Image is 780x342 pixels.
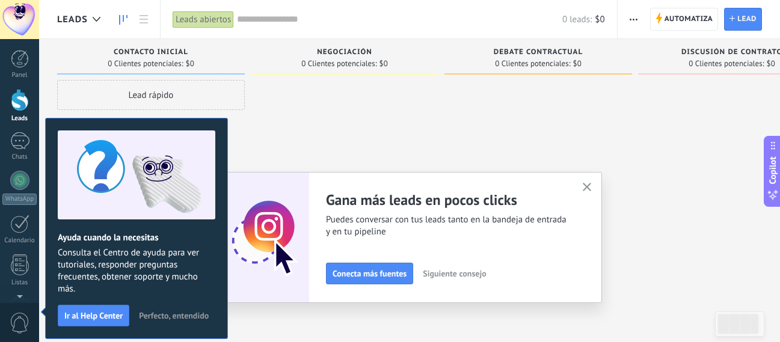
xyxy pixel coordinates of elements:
span: Automatiza [665,8,713,30]
span: 0 Clientes potenciales: [301,60,376,67]
div: Leads abiertos [173,11,234,28]
div: Contacto inicial [63,48,239,58]
span: $0 [379,60,388,67]
span: Debate contractual [494,48,583,56]
span: $0 [595,14,604,25]
span: 0 Clientes potenciales: [689,60,764,67]
button: Siguiente consejo [417,264,491,282]
div: Calendario [2,237,37,245]
span: Leads [57,14,88,25]
span: Lead [737,8,757,30]
span: $0 [186,60,194,67]
span: $0 [767,60,775,67]
div: WhatsApp [2,194,37,205]
span: Contacto inicial [114,48,188,56]
button: Ir al Help Center [58,305,129,326]
div: Lead rápido [57,80,245,110]
div: Debate contractual [450,48,626,58]
h2: Gana más leads en pocos clicks [326,191,568,209]
a: Lista [134,8,154,31]
span: Conecta más fuentes [333,269,407,278]
span: $0 [573,60,582,67]
span: Perfecto, entendido [139,311,209,320]
span: Ir al Help Center [64,311,123,320]
a: Lead [724,8,762,31]
span: Consulta el Centro de ayuda para ver tutoriales, responder preguntas frecuentes, obtener soporte ... [58,247,215,295]
span: Siguiente consejo [423,269,486,278]
a: Leads [113,8,134,31]
div: Panel [2,72,37,79]
span: Negociación [317,48,372,56]
a: Automatiza [650,8,719,31]
span: Puedes conversar con tus leads tanto en la bandeja de entrada y en tu pipeline [326,214,568,238]
div: Listas [2,279,37,287]
button: Conecta más fuentes [326,263,413,284]
span: 0 Clientes potenciales: [495,60,570,67]
div: Negociación [257,48,432,58]
button: Más [625,8,642,31]
span: 0 leads: [562,14,592,25]
div: Leads [2,115,37,123]
span: Copilot [767,156,779,184]
span: 0 Clientes potenciales: [108,60,183,67]
button: Perfecto, entendido [134,307,214,325]
div: Chats [2,153,37,161]
h2: Ayuda cuando la necesitas [58,232,215,243]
